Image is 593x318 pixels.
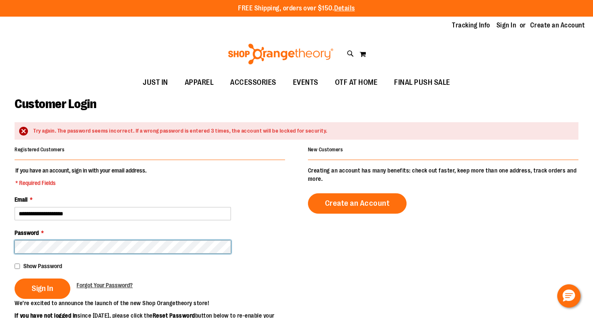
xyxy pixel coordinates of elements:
span: Customer Login [15,97,96,111]
span: Password [15,229,39,236]
span: * Required Fields [15,179,146,187]
span: ACCESSORIES [230,73,276,92]
p: FREE Shipping, orders over $150. [238,4,355,13]
a: Sign In [496,21,516,30]
a: APPAREL [176,73,222,92]
span: APPAREL [185,73,214,92]
p: We’re excited to announce the launch of the new Shop Orangetheory store! [15,299,297,307]
span: Email [15,196,27,203]
span: Create an Account [325,199,390,208]
a: Tracking Info [452,21,490,30]
a: FINAL PUSH SALE [386,73,459,92]
span: Show Password [23,263,62,269]
strong: Registered Customers [15,147,65,153]
a: Details [334,5,355,12]
span: FINAL PUSH SALE [394,73,450,92]
a: EVENTS [285,73,327,92]
p: Creating an account has many benefits: check out faster, keep more than one address, track orders... [308,166,578,183]
span: EVENTS [293,73,318,92]
legend: If you have an account, sign in with your email address. [15,166,147,187]
button: Sign In [15,279,70,299]
a: Create an Account [308,193,407,214]
a: OTF AT HOME [327,73,386,92]
img: Shop Orangetheory [227,44,335,64]
a: ACCESSORIES [222,73,285,92]
div: Try again. The password seems incorrect. If a wrong password is entered 3 times, the account will... [33,127,570,135]
span: Sign In [32,284,53,293]
a: JUST IN [134,73,176,92]
span: Forgot Your Password? [77,282,133,288]
a: Forgot Your Password? [77,281,133,289]
strong: New Customers [308,147,343,153]
a: Create an Account [530,21,585,30]
span: OTF AT HOME [335,73,378,92]
span: JUST IN [143,73,168,92]
button: Hello, have a question? Let’s chat. [557,284,581,308]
